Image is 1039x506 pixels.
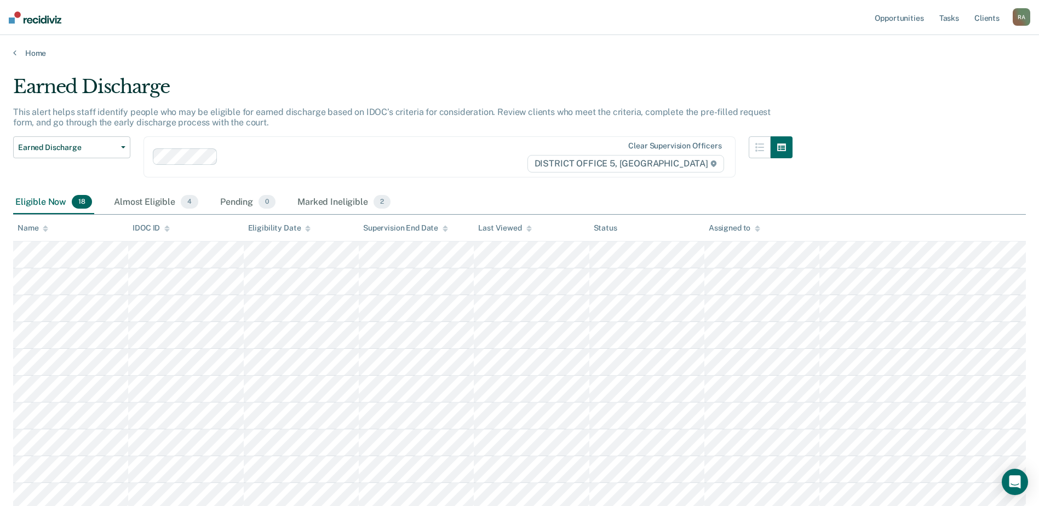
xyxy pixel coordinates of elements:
div: Supervision End Date [363,223,448,233]
span: 4 [181,195,198,209]
a: Home [13,48,1026,58]
div: Clear supervision officers [628,141,721,151]
div: Assigned to [709,223,760,233]
div: Pending0 [218,191,278,215]
div: Eligible Now18 [13,191,94,215]
p: This alert helps staff identify people who may be eligible for earned discharge based on IDOC’s c... [13,107,771,128]
span: DISTRICT OFFICE 5, [GEOGRAPHIC_DATA] [527,155,724,173]
div: Open Intercom Messenger [1002,469,1028,495]
div: Almost Eligible4 [112,191,200,215]
button: Earned Discharge [13,136,130,158]
img: Recidiviz [9,12,61,24]
div: Status [594,223,617,233]
div: Eligibility Date [248,223,311,233]
div: Marked Ineligible2 [295,191,393,215]
span: Earned Discharge [18,143,117,152]
span: 2 [374,195,391,209]
button: RA [1013,8,1030,26]
span: 0 [259,195,275,209]
div: Earned Discharge [13,76,793,107]
div: R A [1013,8,1030,26]
div: Name [18,223,48,233]
span: 18 [72,195,92,209]
div: Last Viewed [478,223,531,233]
div: IDOC ID [133,223,170,233]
